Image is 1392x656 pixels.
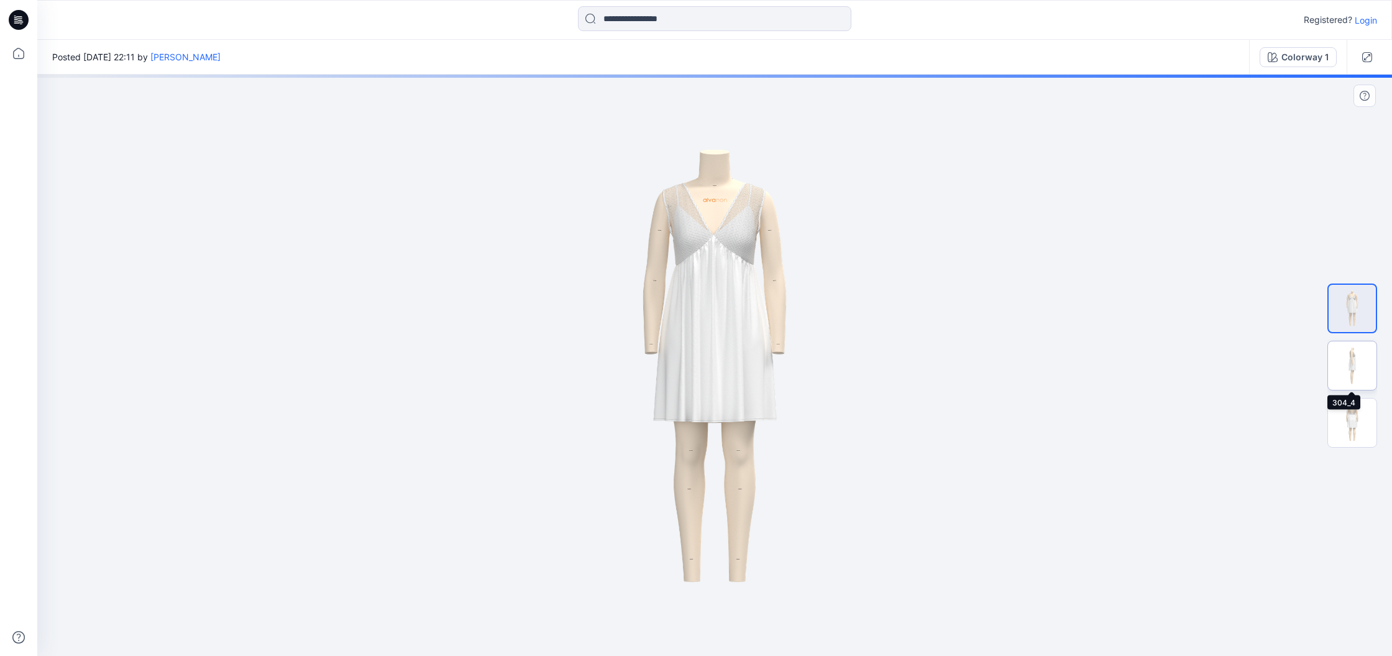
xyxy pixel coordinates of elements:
img: 304_3 [1329,285,1376,332]
div: Colorway 1 [1281,50,1329,64]
p: Login [1355,14,1377,27]
img: eyJhbGciOiJIUzI1NiIsImtpZCI6IjAiLCJzbHQiOiJzZXMiLCJ0eXAiOiJKV1QifQ.eyJkYXRhIjp7InR5cGUiOiJzdG9yYW... [509,75,920,656]
a: [PERSON_NAME] [150,52,221,62]
p: Registered? [1304,12,1352,27]
img: 304_4 [1328,341,1376,390]
span: Posted [DATE] 22:11 by [52,50,221,63]
img: 304_5 [1328,399,1376,447]
button: Colorway 1 [1260,47,1337,67]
